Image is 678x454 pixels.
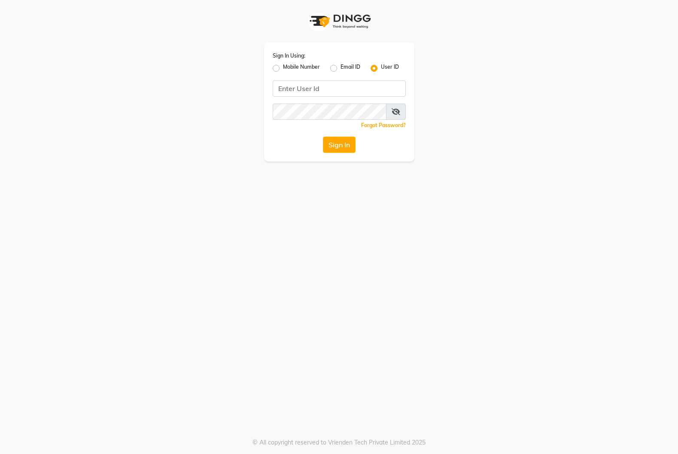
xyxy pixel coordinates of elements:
input: Username [273,104,386,120]
img: logo1.svg [305,9,374,34]
button: Sign In [323,137,356,153]
label: Mobile Number [283,63,320,73]
input: Username [273,80,406,97]
a: Forgot Password? [361,122,406,128]
label: User ID [381,63,399,73]
label: Sign In Using: [273,52,305,60]
label: Email ID [341,63,360,73]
